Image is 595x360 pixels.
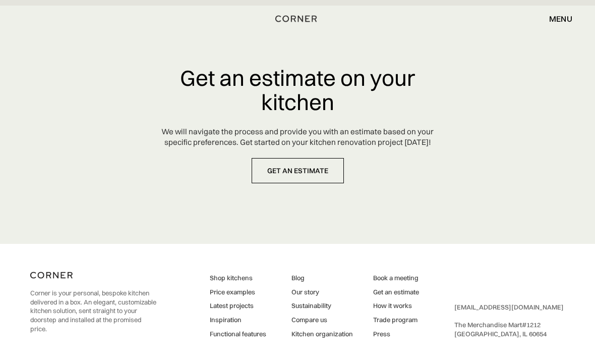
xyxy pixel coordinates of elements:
a: Blog [291,274,353,283]
p: Corner is your personal, bespoke kitchen delivered in a box. An elegant, customizable kitchen sol... [30,289,157,333]
div: menu [539,10,572,27]
a: Price examples [210,288,266,297]
a: Trade program [373,316,419,325]
a: get an estimate [252,158,344,184]
a: How it works [373,301,419,311]
a: Latest projects [210,301,266,311]
div: ‍ The Merchandise Mart #1212 ‍ [GEOGRAPHIC_DATA], IL 60654 [454,303,564,338]
a: Get an estimate [373,288,419,297]
a: Press [373,330,419,339]
a: Functional features [210,330,266,339]
a: Kitchen organization [291,330,353,339]
a: Our story [291,288,353,297]
a: Sustainability [291,301,353,311]
a: Inspiration [210,316,266,325]
a: home [271,12,325,25]
a: Compare us [291,316,353,325]
a: [EMAIL_ADDRESS][DOMAIN_NAME] [454,303,564,311]
h3: Get an estimate on your kitchen [152,66,443,114]
a: Book a meeting [373,274,419,283]
a: Shop kitchens [210,274,266,283]
div: menu [549,15,572,23]
div: We will navigate the process and provide you with an estimate based on your specific preferences.... [161,127,434,148]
